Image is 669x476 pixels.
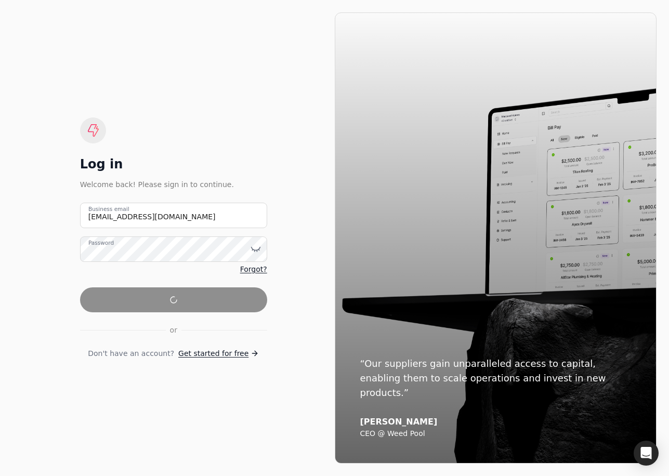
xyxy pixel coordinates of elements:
[240,264,267,275] a: Forgot?
[88,348,174,359] span: Don't have an account?
[80,179,267,190] div: Welcome back! Please sign in to continue.
[360,429,632,439] div: CEO @ Weed Pool
[360,356,632,400] div: “Our suppliers gain unparalleled access to capital, enabling them to scale operations and invest ...
[88,239,114,247] label: Password
[634,441,659,466] div: Open Intercom Messenger
[80,156,267,173] div: Log in
[360,417,632,427] div: [PERSON_NAME]
[88,205,129,213] label: Business email
[170,325,177,336] span: or
[178,348,259,359] a: Get started for free
[178,348,248,359] span: Get started for free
